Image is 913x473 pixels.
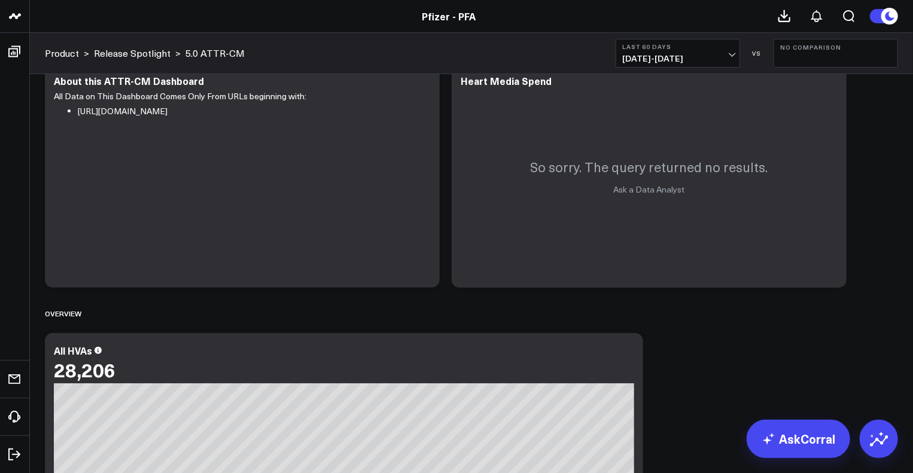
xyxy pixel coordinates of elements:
[45,47,79,60] a: Product
[94,47,171,60] a: Release Spotlight
[94,47,181,60] div: >
[746,50,768,57] div: VS
[54,344,92,357] div: All HVAs
[54,89,422,104] p: All Data on This Dashboard Comes Only From URLs beginning with:
[747,420,850,458] a: AskCorral
[45,47,89,60] div: >
[614,184,685,195] a: Ask a Data Analyst
[531,158,768,176] p: So sorry. The query returned no results.
[45,300,81,327] div: Overview
[461,74,552,87] div: Heart Media Spend
[422,10,476,23] a: Pfizer - PFA
[780,44,891,51] b: No Comparison
[616,39,740,68] button: Last 60 Days[DATE]-[DATE]
[54,359,115,380] div: 28,206
[622,43,734,50] b: Last 60 Days
[185,47,245,60] a: 5.0 ATTR-CM
[774,39,898,68] button: No Comparison
[622,54,734,63] span: [DATE] - [DATE]
[54,74,204,87] div: About this ATTR-CM Dashboard
[78,104,422,119] li: [URL][DOMAIN_NAME]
